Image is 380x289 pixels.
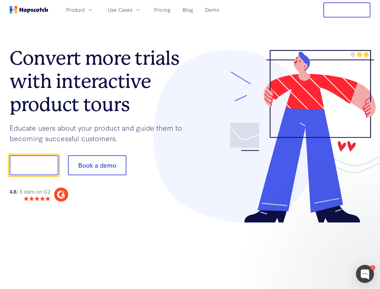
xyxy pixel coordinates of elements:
span: Product [66,6,85,14]
button: Product [63,5,97,15]
strong: 4.8 [10,188,16,195]
a: Demo [203,5,222,15]
button: Free Trial [323,2,370,17]
span: Use Cases [108,6,132,14]
h1: Convert more trials with interactive product tours [10,47,190,116]
button: Show me! [10,155,58,175]
div: / 5 stars on G2 [10,188,50,195]
a: Home [10,6,48,14]
button: Use Cases [104,5,144,15]
button: Book a demo [68,155,126,175]
a: Pricing [152,5,173,15]
a: Blog [180,5,196,15]
p: Educate users about your product and guide them to becoming successful customers. [10,123,190,143]
div: 1 [370,265,375,270]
